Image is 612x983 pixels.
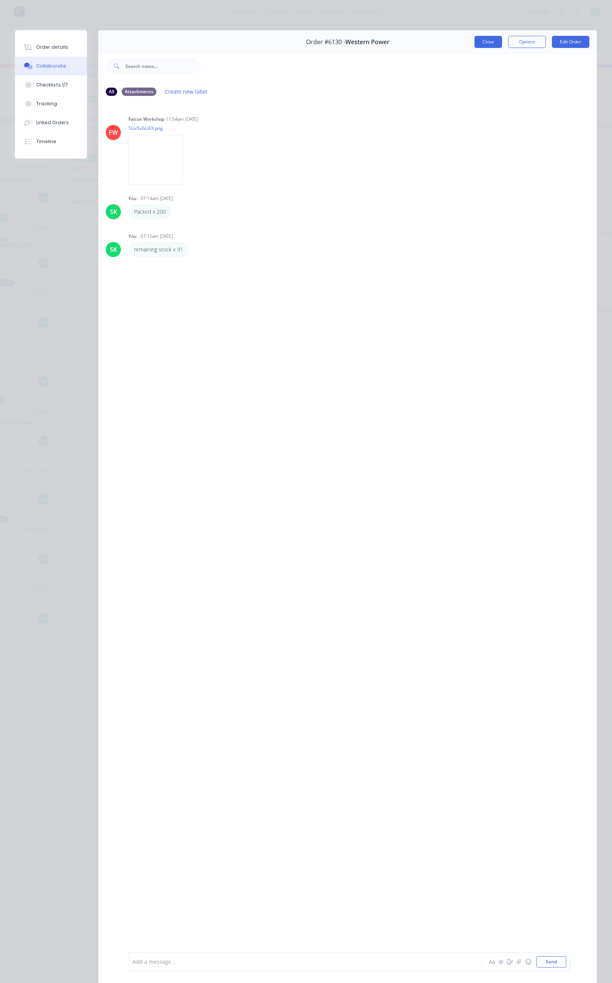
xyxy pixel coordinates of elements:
input: Search notes... [125,59,200,74]
div: All [106,88,117,96]
button: Linked Orders [15,113,87,132]
button: Edit Order [552,36,589,48]
button: ☺ [524,957,533,966]
div: You [128,195,136,202]
p: Packed x 200 [134,208,166,216]
button: Send [536,956,566,968]
span: Western Power [345,39,389,46]
div: Falcon Workshop [128,116,164,123]
button: Options [508,36,546,48]
div: Attachments [122,88,156,96]
div: Checklists 1/7 [36,82,68,88]
div: - 07:14am [DATE] [138,195,173,202]
div: Tracking [36,100,57,107]
div: Order details [36,44,68,51]
button: Tracking [15,94,87,113]
div: SK [110,207,117,216]
button: Aa [487,957,496,966]
div: - 07:15am [DATE] [138,233,173,240]
button: Collaborate [15,57,87,75]
div: Timeline [36,138,56,145]
div: SK [110,245,117,254]
div: 11:54am [DATE] [166,116,198,123]
button: Order details [15,38,87,57]
button: @ [496,957,505,966]
button: Close [474,36,502,48]
button: Create new label [161,86,212,97]
div: Linked Orders [36,119,69,126]
div: Collaborate [36,63,66,69]
button: Timeline [15,132,87,151]
div: FW [109,128,118,137]
p: remaining stock x 91 [134,246,183,253]
button: Checklists 1/7 [15,75,87,94]
p: SLiv5vGLiEX.png [128,125,190,131]
span: Order #6130 - [306,39,345,46]
div: You [128,233,136,240]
